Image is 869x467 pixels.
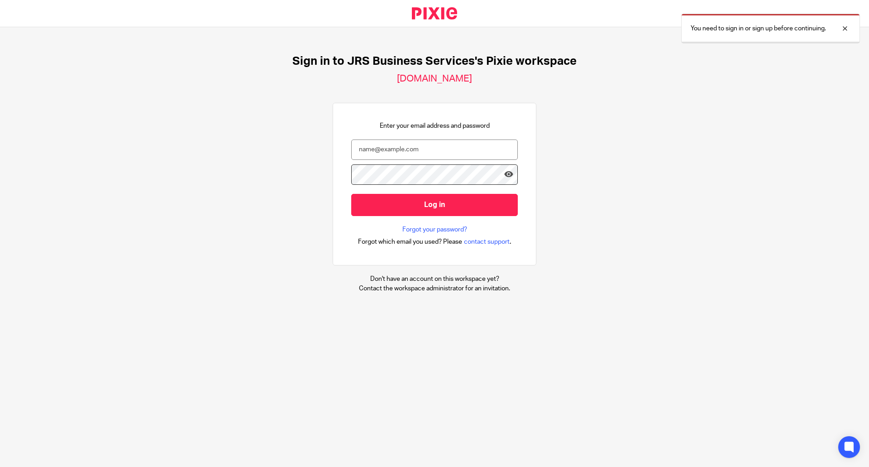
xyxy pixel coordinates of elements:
[292,54,577,68] h1: Sign in to JRS Business Services's Pixie workspace
[691,24,826,33] p: You need to sign in or sign up before continuing.
[351,140,518,160] input: name@example.com
[358,236,511,247] div: .
[402,225,467,234] a: Forgot your password?
[359,284,510,293] p: Contact the workspace administrator for an invitation.
[397,73,472,85] h2: [DOMAIN_NAME]
[380,121,490,130] p: Enter your email address and password
[351,194,518,216] input: Log in
[359,274,510,284] p: Don't have an account on this workspace yet?
[358,237,462,246] span: Forgot which email you used? Please
[464,237,510,246] span: contact support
